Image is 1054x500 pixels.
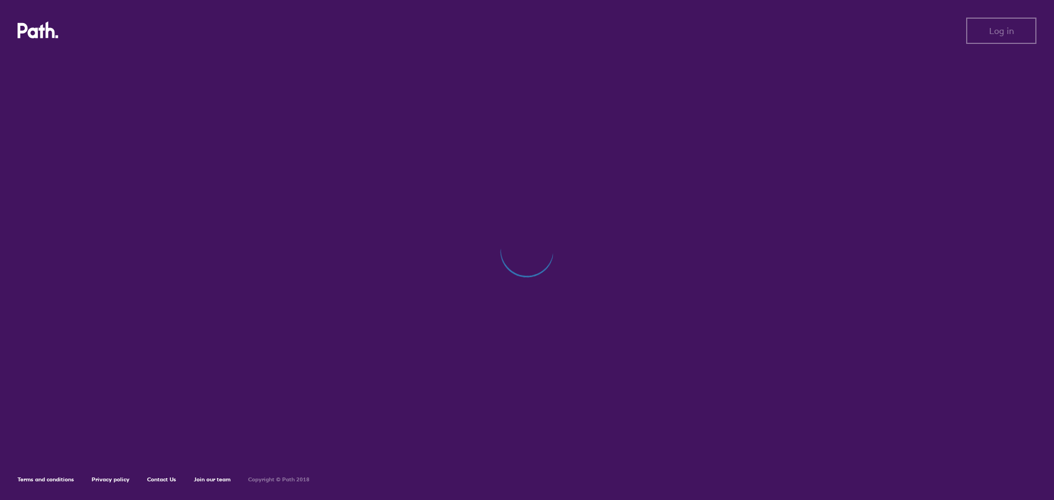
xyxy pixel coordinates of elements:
[194,476,231,483] a: Join our team
[966,18,1036,44] button: Log in
[989,26,1014,36] span: Log in
[18,476,74,483] a: Terms and conditions
[248,476,310,483] h6: Copyright © Path 2018
[147,476,176,483] a: Contact Us
[92,476,130,483] a: Privacy policy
